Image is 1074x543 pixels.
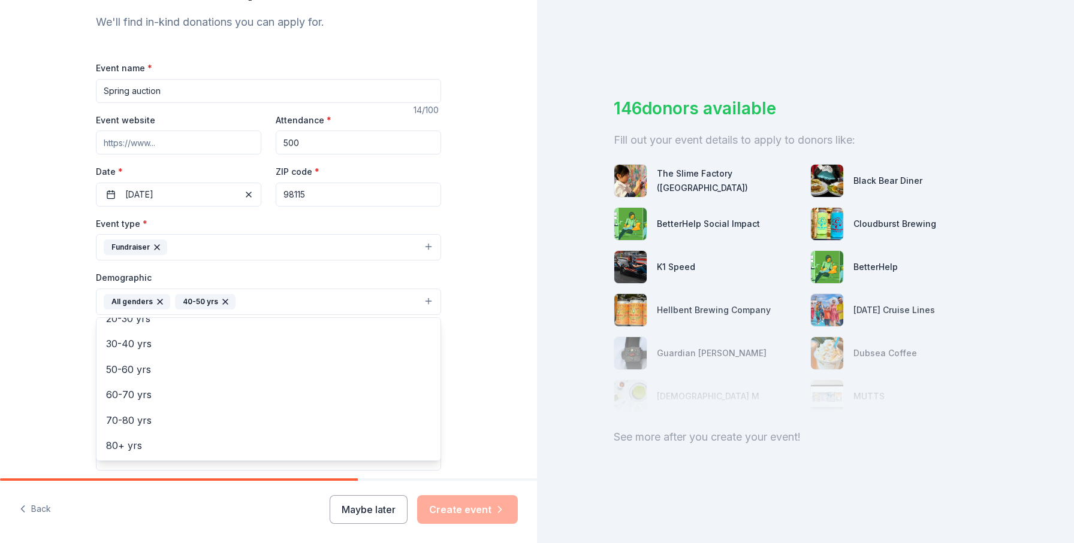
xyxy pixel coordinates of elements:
span: 50-60 yrs [106,362,431,377]
span: 80+ yrs [106,438,431,453]
button: All genders40-50 yrs [96,289,441,315]
div: All genders40-50 yrs [96,317,441,461]
div: All genders [104,294,170,310]
span: 60-70 yrs [106,387,431,402]
div: 40-50 yrs [175,294,236,310]
span: 20-30 yrs [106,311,431,326]
span: 70-80 yrs [106,412,431,428]
span: 30-40 yrs [106,336,431,351]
